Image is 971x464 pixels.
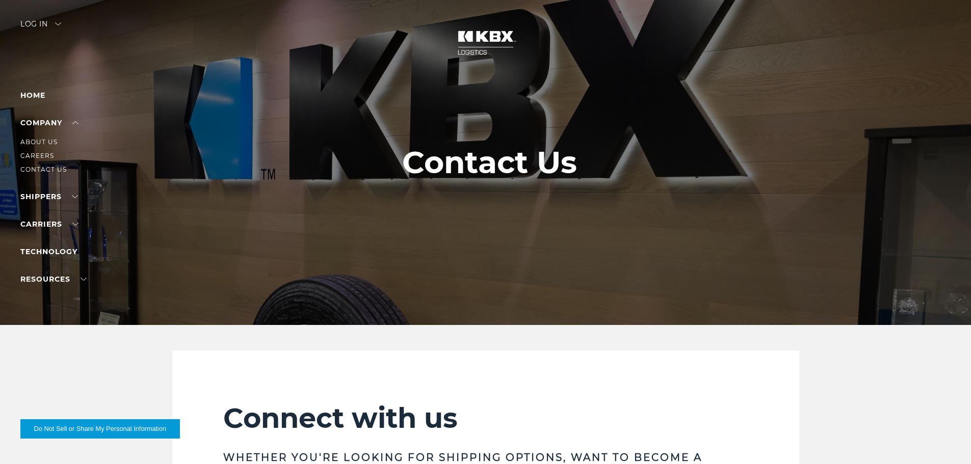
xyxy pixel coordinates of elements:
a: Company [20,118,78,127]
img: kbx logo [448,20,524,65]
a: SHIPPERS [20,192,78,201]
a: Contact Us [20,166,67,173]
a: Careers [20,152,54,159]
a: Home [20,91,45,100]
h1: Contact Us [402,145,577,180]
a: Technology [20,247,77,256]
a: RESOURCES [20,275,87,284]
h2: Connect with us [223,401,748,435]
div: Log in [20,20,61,35]
a: Carriers [20,220,78,229]
img: arrow [55,22,61,25]
a: About Us [20,138,58,146]
button: Do Not Sell or Share My Personal Information [20,419,180,439]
